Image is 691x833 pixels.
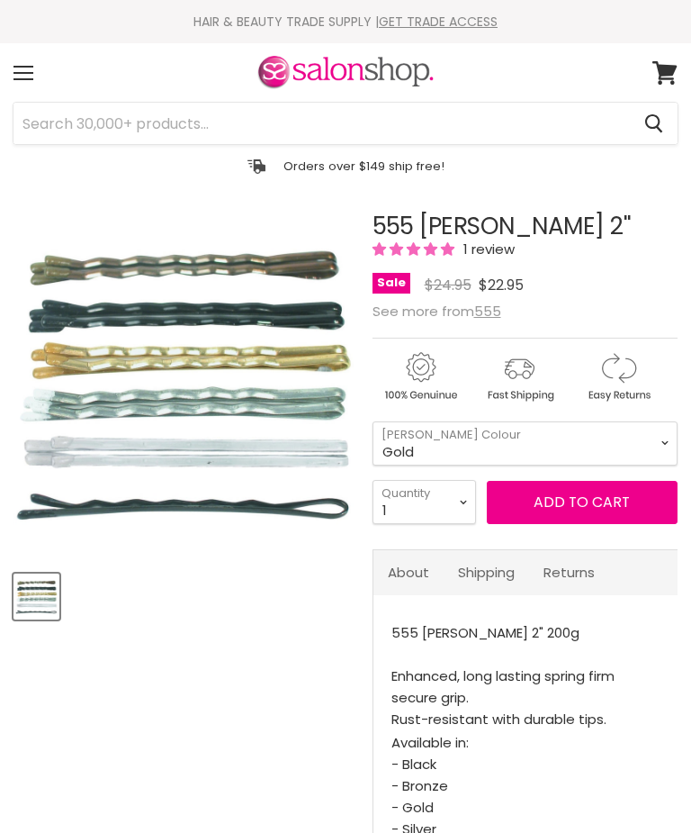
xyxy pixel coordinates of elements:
img: returns.gif [570,349,666,404]
select: Quantity [372,480,476,524]
span: $24.95 [425,275,471,295]
span: - Bronze [391,776,448,795]
img: genuine.gif [372,349,468,404]
form: Product [13,102,678,145]
span: Add to cart [534,492,630,512]
a: 555 [474,302,501,321]
button: Search [630,103,678,144]
img: shipping.gif [471,349,567,404]
a: Returns [529,550,609,594]
span: - Black [391,755,436,774]
span: Enhanced, long lasting spring firm secure grip. [391,666,615,707]
input: Search [13,103,630,144]
h1: 555 [PERSON_NAME] 2" [372,213,678,240]
div: 555 Bobby Pins 2 [13,213,355,556]
img: 555 Bobby Pins 2" [13,246,355,524]
span: Available in: [391,733,469,752]
span: Sale [372,273,410,294]
span: Rust-resistant with durable tips. [391,710,606,729]
span: 1 review [458,240,515,258]
img: 555 Bobby Pins 2" [15,580,58,614]
p: 555 [PERSON_NAME] 2" 200g [391,622,660,732]
a: About [373,550,444,594]
a: Shipping [444,550,529,594]
a: GET TRADE ACCESS [379,13,498,31]
span: $22.95 [479,275,524,295]
button: Add to cart [487,481,678,524]
span: See more from [372,302,501,321]
div: Product thumbnails [11,568,358,620]
button: 555 Bobby Pins 2" [13,574,59,620]
span: - Gold [391,798,434,817]
p: Orders over $149 ship free! [283,158,444,174]
span: 5.00 stars [372,240,458,258]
